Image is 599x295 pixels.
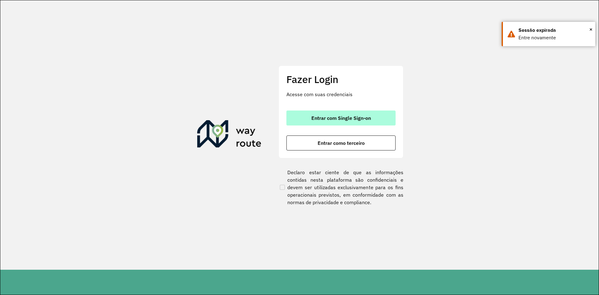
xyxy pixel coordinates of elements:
[589,25,592,34] span: ×
[311,116,371,120] span: Entrar com Single Sign-on
[286,111,396,125] button: button
[589,25,592,34] button: Close
[286,135,396,150] button: button
[286,73,396,85] h2: Fazer Login
[279,169,403,206] label: Declaro estar ciente de que as informações contidas nesta plataforma são confidenciais e devem se...
[519,34,591,42] div: Entre novamente
[286,91,396,98] p: Acesse com suas credenciais
[519,27,591,34] div: Sessão expirada
[318,140,365,145] span: Entrar como terceiro
[197,120,261,150] img: Roteirizador AmbevTech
